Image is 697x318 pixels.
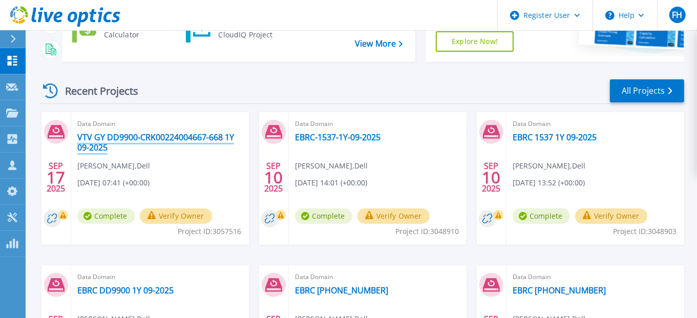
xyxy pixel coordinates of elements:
[77,285,174,295] a: EBRC DD9900 1Y 09-2025
[47,173,65,182] span: 17
[575,208,647,224] button: Verify Owner
[295,160,368,172] span: [PERSON_NAME] , Dell
[482,173,500,182] span: 10
[610,79,684,102] a: All Projects
[513,177,585,188] span: [DATE] 13:52 (+00:00)
[513,160,585,172] span: [PERSON_NAME] , Dell
[513,118,678,130] span: Data Domain
[355,39,403,49] a: View More
[77,132,243,153] a: VTV GY DD9900-CRK00224004667-668 1Y 09-2025
[295,285,388,295] a: EBRC [PHONE_NUMBER]
[264,173,283,182] span: 10
[357,208,430,224] button: Verify Owner
[295,177,367,188] span: [DATE] 14:01 (+00:00)
[513,208,570,224] span: Complete
[395,226,459,237] span: Project ID: 3048910
[77,177,150,188] span: [DATE] 07:41 (+00:00)
[77,208,135,224] span: Complete
[295,271,460,283] span: Data Domain
[77,118,243,130] span: Data Domain
[513,285,606,295] a: EBRC [PHONE_NUMBER]
[39,78,152,103] div: Recent Projects
[77,160,150,172] span: [PERSON_NAME] , Dell
[295,208,352,224] span: Complete
[436,31,514,52] a: Explore Now!
[613,226,677,237] span: Project ID: 3048903
[295,132,381,142] a: EBRC-1537-1Y-09-2025
[46,159,66,196] div: SEP 2025
[513,132,597,142] a: EBRC 1537 1Y 09-2025
[481,159,501,196] div: SEP 2025
[77,271,243,283] span: Data Domain
[140,208,212,224] button: Verify Owner
[295,118,460,130] span: Data Domain
[672,11,682,19] span: FH
[513,271,678,283] span: Data Domain
[178,226,241,237] span: Project ID: 3057516
[264,159,283,196] div: SEP 2025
